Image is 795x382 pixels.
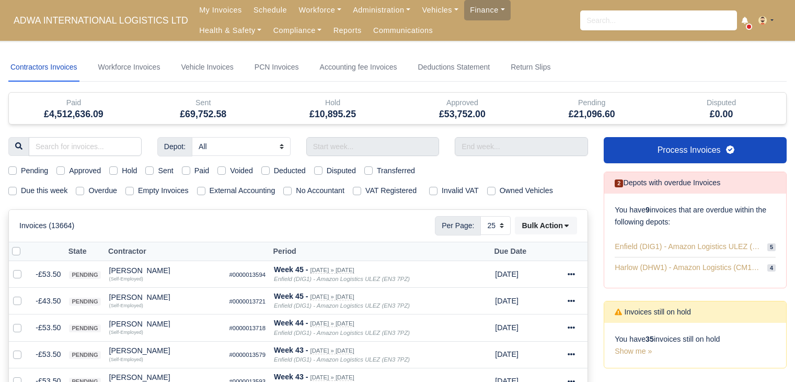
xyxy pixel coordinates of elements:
[252,53,301,82] a: PCN Invoices
[328,20,367,41] a: Reports
[229,272,266,278] small: #0000013594
[19,221,74,230] h6: Invoices (13664)
[310,320,354,327] small: [DATE] » [DATE]
[615,241,763,253] span: Enfield (DIG1) - Amazon Logistics ULEZ (EN3 7PZ)
[65,242,105,261] th: State
[158,165,173,177] label: Sent
[69,298,100,306] span: pending
[656,93,786,124] div: Disputed
[109,276,143,282] small: (Self-Employed)
[109,357,143,362] small: (Self-Employed)
[495,270,519,278] span: 1 month from now
[8,10,193,31] a: ADWA INTERNATIONAL LOGISTICS LTD
[274,330,410,336] i: Enfield (DIG1) - Amazon Logistics ULEZ (EN3 7PZ)
[9,93,139,124] div: Paid
[377,165,415,177] label: Transferred
[274,292,308,300] strong: Week 45 -
[21,185,67,197] label: Due this week
[122,165,137,177] label: Hold
[146,97,260,109] div: Sent
[274,373,308,381] strong: Week 43 -
[491,242,550,261] th: Due Date
[109,267,221,274] div: [PERSON_NAME]
[615,262,763,274] span: Harlow (DHW1) - Amazon Logistics (CM19 5AW)
[30,288,65,314] td: -£43.50
[270,242,491,261] th: Period
[29,137,142,156] input: Search for invoices...
[646,335,654,343] strong: 35
[69,271,100,279] span: pending
[500,185,553,197] label: Owned Vehicles
[527,93,656,124] div: Pending
[109,303,143,308] small: (Self-Employed)
[615,347,652,355] a: Show me »
[193,20,268,41] a: Health & Safety
[615,257,776,278] a: Harlow (DHW1) - Amazon Logistics (CM19 5AW) 4
[367,20,439,41] a: Communications
[767,264,776,272] span: 4
[268,93,398,124] div: Hold
[435,216,481,235] span: Per Page:
[17,109,131,120] h5: £4,512,636.09
[105,242,225,261] th: Contractor
[267,20,327,41] a: Compliance
[179,53,235,82] a: Vehicle Invoices
[229,325,266,331] small: #0000013718
[495,297,519,305] span: 1 month from now
[365,185,417,197] label: VAT Registered
[405,97,519,109] div: Approved
[8,53,79,82] a: Contractors Invoices
[276,97,390,109] div: Hold
[615,179,623,187] span: 2
[310,374,354,381] small: [DATE] » [DATE]
[767,243,776,251] span: 5
[229,298,266,305] small: #0000013721
[615,308,691,317] h6: Invoices still on hold
[274,356,410,363] i: Enfield (DIG1) - Amazon Logistics ULEZ (EN3 7PZ)
[327,165,356,177] label: Disputed
[535,109,649,120] h5: £21,096.60
[664,109,778,120] h5: £0.00
[109,347,221,354] div: [PERSON_NAME]
[274,346,308,354] strong: Week 43 -
[194,165,210,177] label: Paid
[30,261,65,288] td: -£53.50
[69,324,100,332] span: pending
[229,352,266,358] small: #0000013579
[88,185,117,197] label: Overdue
[274,302,410,309] i: Enfield (DIG1) - Amazon Logistics ULEZ (EN3 7PZ)
[274,276,410,282] i: Enfield (DIG1) - Amazon Logistics ULEZ (EN3 7PZ)
[405,109,519,120] h5: £53,752.00
[109,294,221,301] div: [PERSON_NAME]
[109,320,221,328] div: [PERSON_NAME]
[30,314,65,341] td: -£53.50
[604,323,786,368] div: You have invoices still on hold
[310,347,354,354] small: [DATE] » [DATE]
[442,185,479,197] label: Invalid VAT
[274,265,308,274] strong: Week 45 -
[318,53,399,82] a: Accounting fee Invoices
[210,185,275,197] label: External Accounting
[397,93,527,124] div: Approved
[495,350,519,358] span: 1 month from now
[416,53,492,82] a: Deductions Statement
[157,137,192,156] span: Depot:
[274,319,308,327] strong: Week 44 -
[306,137,440,156] input: Start week...
[69,351,100,359] span: pending
[310,267,354,274] small: [DATE] » [DATE]
[276,109,390,120] h5: £10,895.25
[455,137,588,156] input: End week...
[535,97,649,109] div: Pending
[274,165,306,177] label: Deducted
[109,374,221,381] div: [PERSON_NAME]
[515,217,577,234] button: Bulk Action
[664,97,778,109] div: Disputed
[580,10,737,30] input: Search...
[296,185,344,197] label: No Accountant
